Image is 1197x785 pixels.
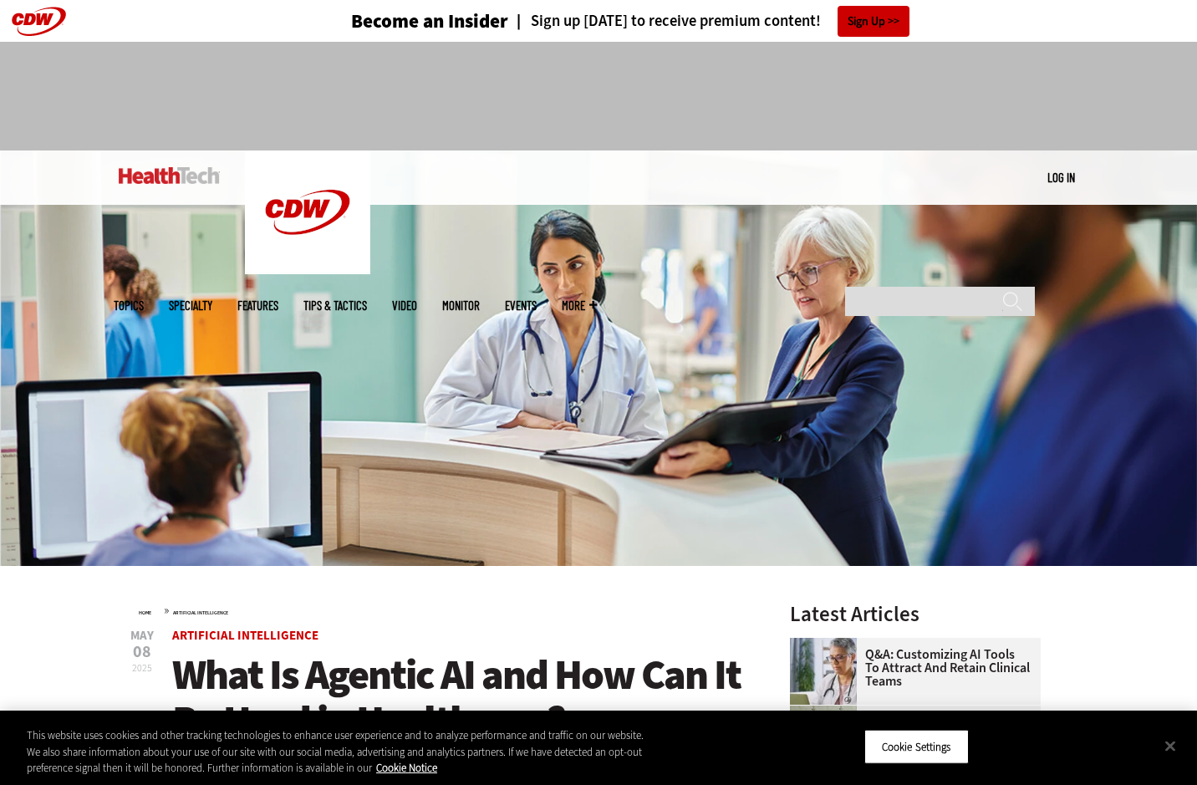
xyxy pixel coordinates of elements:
[838,6,909,37] a: Sign Up
[790,638,857,705] img: doctor on laptop
[288,12,508,31] a: Become an Insider
[169,299,212,312] span: Specialty
[27,727,659,777] div: This website uses cookies and other tracking technologies to enhance user experience and to analy...
[376,761,437,775] a: More information about your privacy
[508,13,821,29] a: Sign up [DATE] to receive premium content!
[790,648,1031,688] a: Q&A: Customizing AI Tools To Attract and Retain Clinical Teams
[245,150,370,274] img: Home
[139,609,151,616] a: Home
[237,299,278,312] a: Features
[790,706,857,772] img: Doctors meeting in the office
[790,604,1041,624] h3: Latest Articles
[442,299,480,312] a: MonITor
[790,638,865,651] a: doctor on laptop
[173,609,228,616] a: Artificial Intelligence
[790,706,865,719] a: Doctors meeting in the office
[119,167,220,184] img: Home
[114,299,144,312] span: Topics
[132,661,152,675] span: 2025
[1152,727,1189,764] button: Close
[303,299,367,312] a: Tips & Tactics
[245,261,370,278] a: CDW
[139,604,746,617] div: »
[1047,170,1075,185] a: Log in
[172,627,318,644] a: Artificial Intelligence
[130,644,154,660] span: 08
[1047,169,1075,186] div: User menu
[392,299,417,312] a: Video
[172,647,741,748] span: What Is Agentic AI and How Can It Be Used in Healthcare?
[351,12,508,31] h3: Become an Insider
[130,630,154,642] span: May
[294,59,903,134] iframe: advertisement
[864,729,969,764] button: Cookie Settings
[562,299,597,312] span: More
[505,299,537,312] a: Events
